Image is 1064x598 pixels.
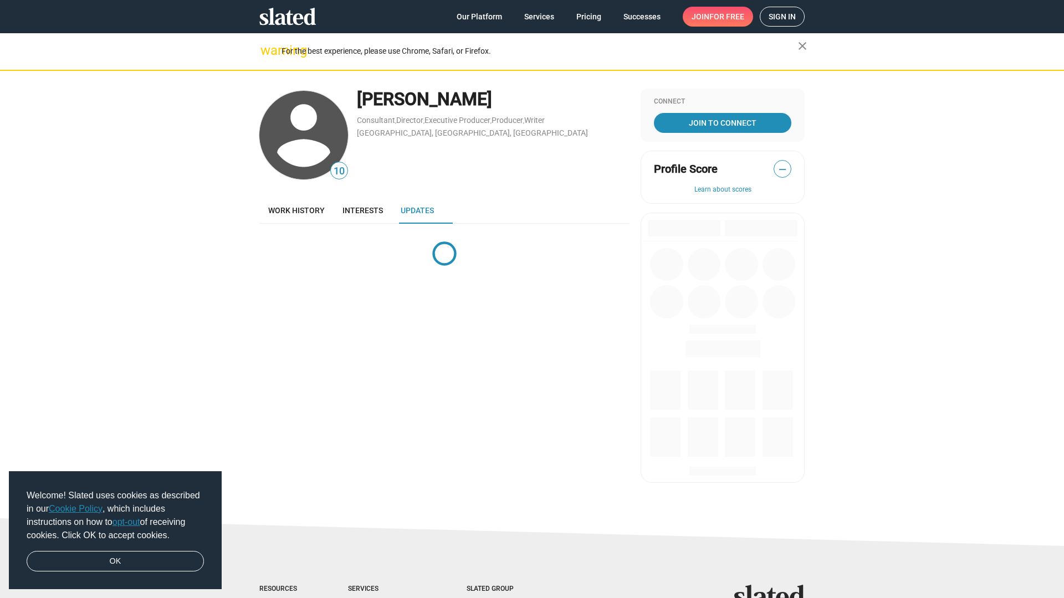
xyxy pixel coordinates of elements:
a: Services [515,7,563,27]
span: , [423,118,424,124]
span: Successes [623,7,661,27]
a: opt-out [112,517,140,527]
span: Updates [401,206,434,215]
a: Our Platform [448,7,511,27]
div: [PERSON_NAME] [357,87,630,111]
span: Work history [268,206,325,215]
a: Executive Producer [424,116,490,125]
a: Cookie Policy [49,504,103,513]
mat-icon: warning [260,44,274,57]
a: Director [396,116,423,125]
span: — [774,162,791,177]
div: Services [348,585,422,594]
a: Interests [334,197,392,224]
span: Services [524,7,554,27]
span: Profile Score [654,162,718,177]
button: Learn about scores [654,185,791,194]
a: Work history [259,197,334,224]
span: Pricing [576,7,601,27]
a: dismiss cookie message [27,551,204,572]
a: [GEOGRAPHIC_DATA], [GEOGRAPHIC_DATA], [GEOGRAPHIC_DATA] [357,128,588,137]
a: Successes [615,7,669,27]
span: Sign in [769,7,796,26]
div: For the best experience, please use Chrome, Safari, or Firefox. [282,44,798,59]
a: Pricing [567,7,610,27]
a: Joinfor free [683,7,753,27]
span: for free [709,7,744,27]
a: Updates [392,197,443,224]
a: Sign in [760,7,805,27]
div: cookieconsent [9,471,222,590]
a: Consultant [357,116,395,125]
div: Resources [259,585,304,594]
div: Slated Group [467,585,542,594]
span: , [490,118,492,124]
span: Welcome! Slated uses cookies as described in our , which includes instructions on how to of recei... [27,489,204,542]
a: Writer [524,116,545,125]
mat-icon: close [796,39,809,53]
span: Our Platform [457,7,502,27]
span: 10 [331,164,347,179]
span: , [395,118,396,124]
span: Join To Connect [656,113,789,133]
span: Join [692,7,744,27]
a: Join To Connect [654,113,791,133]
span: , [523,118,524,124]
span: Interests [342,206,383,215]
a: Producer [492,116,523,125]
div: Connect [654,97,791,106]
